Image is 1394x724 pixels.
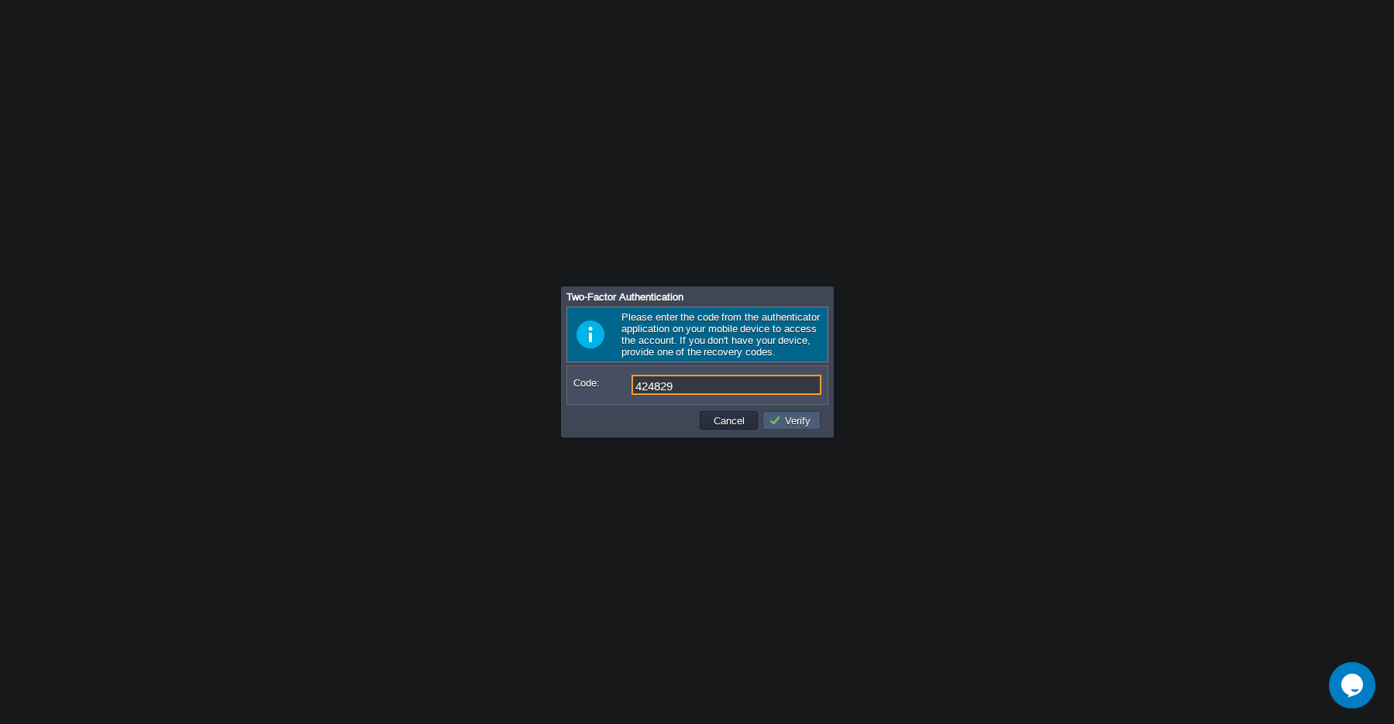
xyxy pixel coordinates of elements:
button: Cancel [709,413,749,427]
div: Please enter the code from the authenticator application on your mobile device to access the acco... [566,307,828,362]
iframe: chat widget [1329,662,1379,709]
label: Code: [573,375,630,391]
span: Two-Factor Authentication [566,291,683,303]
button: Verify [769,413,815,427]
